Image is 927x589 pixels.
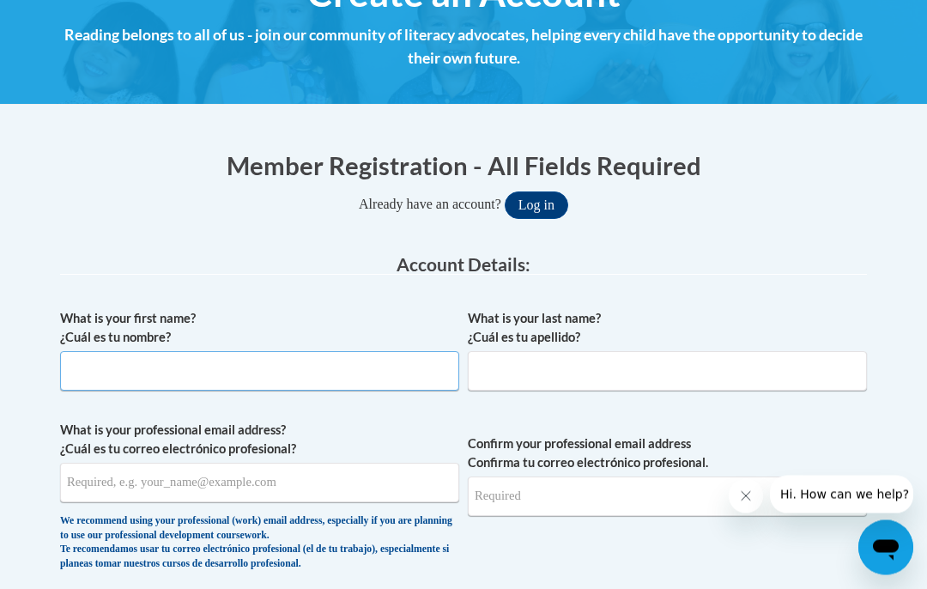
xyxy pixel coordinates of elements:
[468,435,867,473] label: Confirm your professional email address Confirma tu correo electrónico profesional.
[770,476,913,513] iframe: Message from company
[468,352,867,392] input: Metadata input
[858,520,913,575] iframe: Button to launch messaging window
[729,479,763,513] iframe: Close message
[60,25,867,70] h4: Reading belongs to all of us - join our community of literacy advocates, helping every child have...
[359,197,501,212] span: Already have an account?
[60,310,459,348] label: What is your first name? ¿Cuál es tu nombre?
[60,149,867,184] h1: Member Registration - All Fields Required
[60,515,459,572] div: We recommend using your professional (work) email address, especially if you are planning to use ...
[468,477,867,517] input: Required
[397,254,530,276] span: Account Details:
[505,192,568,220] button: Log in
[60,464,459,503] input: Metadata input
[468,310,867,348] label: What is your last name? ¿Cuál es tu apellido?
[60,422,459,459] label: What is your professional email address? ¿Cuál es tu correo electrónico profesional?
[60,352,459,392] input: Metadata input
